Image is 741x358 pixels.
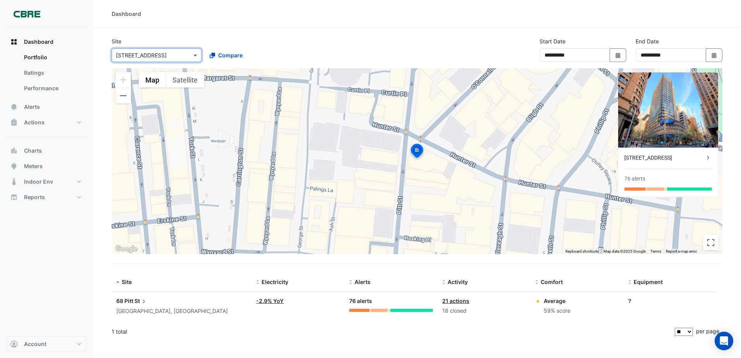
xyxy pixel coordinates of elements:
fa-icon: Select Date [711,52,718,59]
button: Zoom out [115,88,131,103]
img: 68 Pitt St [618,72,718,148]
a: Ratings [18,65,87,81]
img: Google [114,244,139,254]
button: Keyboard shortcuts [565,249,599,254]
span: Actions [24,119,45,126]
button: Dashboard [6,34,87,50]
button: Actions [6,115,87,130]
a: Report a map error [666,249,697,253]
app-icon: Dashboard [10,38,18,46]
a: Terms (opens in new tab) [650,249,661,253]
span: Indoor Env [24,178,53,186]
div: 59% score [544,306,570,315]
app-icon: Alerts [10,103,18,111]
span: Electricity [262,279,288,285]
button: Show satellite imagery [166,72,204,88]
div: 1 total [112,322,673,341]
a: Open this area in Google Maps (opens a new window) [114,244,139,254]
div: Open Intercom Messenger [715,332,733,350]
span: Comfort [541,279,563,285]
span: Alerts [24,103,40,111]
div: Average [544,297,570,305]
fa-icon: Select Date [615,52,622,59]
button: Indoor Env [6,174,87,189]
span: Reports [24,193,45,201]
button: Alerts [6,99,87,115]
div: [STREET_ADDRESS] [624,154,704,162]
span: Dashboard [24,38,53,46]
div: [GEOGRAPHIC_DATA], [GEOGRAPHIC_DATA] [116,307,247,316]
div: 76 alerts [624,175,645,183]
button: Account [6,336,87,352]
span: Alerts [355,279,370,285]
div: Dashboard [112,10,141,18]
label: Site [112,37,121,45]
div: ? [628,297,712,305]
app-icon: Indoor Env [10,178,18,186]
span: Site [122,279,132,285]
div: 18 closed [442,306,526,315]
a: Performance [18,81,87,96]
span: Charts [24,147,42,155]
button: Reports [6,189,87,205]
span: per page [696,328,719,334]
button: Zoom in [115,72,131,88]
span: Account [24,340,47,348]
span: Meters [24,162,43,170]
span: St [134,297,148,305]
app-icon: Meters [10,162,18,170]
label: End Date [636,37,659,45]
a: -2.9% YoY [256,298,284,304]
button: Charts [6,143,87,158]
app-icon: Charts [10,147,18,155]
button: Compare [205,48,248,62]
div: 76 alerts [349,297,433,306]
span: Activity [448,279,468,285]
app-icon: Actions [10,119,18,126]
img: Company Logo [9,6,44,22]
span: 68 Pitt [116,298,133,304]
button: Show street map [139,72,166,88]
button: Meters [6,158,87,174]
img: site-pin-selected.svg [408,143,426,161]
div: Dashboard [6,50,87,99]
span: Equipment [634,279,663,285]
a: Portfolio [18,50,87,65]
span: Compare [218,51,243,59]
button: Toggle fullscreen view [703,235,719,250]
label: Start Date [539,37,565,45]
app-icon: Reports [10,193,18,201]
a: 21 actions [442,298,469,304]
span: Map data ©2025 Google [603,249,646,253]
